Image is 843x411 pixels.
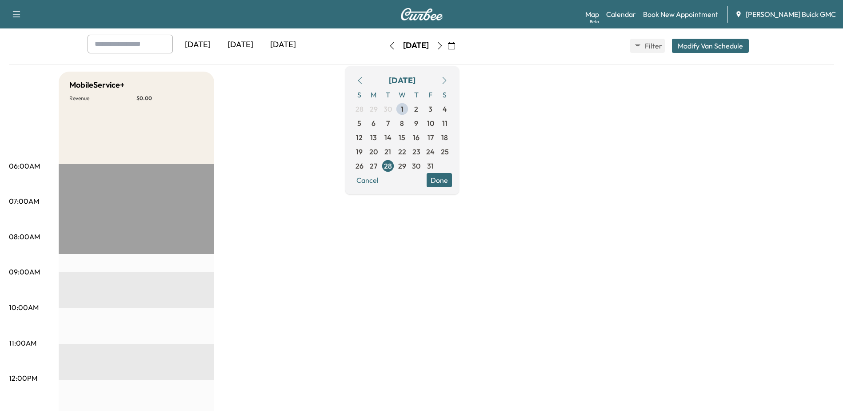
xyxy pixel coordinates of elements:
[9,266,40,277] p: 09:00AM
[399,132,405,143] span: 15
[9,231,40,242] p: 08:00AM
[590,18,599,25] div: Beta
[69,95,136,102] p: Revenue
[386,118,390,129] span: 7
[352,173,383,187] button: Cancel
[423,88,438,102] span: F
[389,74,416,87] div: [DATE]
[441,146,449,157] span: 25
[413,132,420,143] span: 16
[442,118,447,129] span: 11
[9,338,36,348] p: 11:00AM
[630,39,665,53] button: Filter
[412,161,420,171] span: 30
[427,173,452,187] button: Done
[219,35,262,55] div: [DATE]
[414,118,418,129] span: 9
[370,161,377,171] span: 27
[9,302,39,313] p: 10:00AM
[356,161,364,171] span: 26
[672,39,749,53] button: Modify Van Schedule
[384,146,391,157] span: 21
[352,88,367,102] span: S
[645,40,661,51] span: Filter
[384,161,392,171] span: 28
[403,40,429,51] div: [DATE]
[398,161,406,171] span: 29
[369,146,378,157] span: 20
[428,104,432,114] span: 3
[412,146,420,157] span: 23
[9,196,39,206] p: 07:00AM
[585,9,599,20] a: MapBeta
[367,88,381,102] span: M
[356,104,364,114] span: 28
[427,132,434,143] span: 17
[262,35,304,55] div: [DATE]
[357,118,361,129] span: 5
[643,9,718,20] a: Book New Appointment
[356,146,363,157] span: 19
[606,9,636,20] a: Calendar
[370,104,378,114] span: 29
[441,132,448,143] span: 18
[69,79,124,91] h5: MobileService+
[409,88,423,102] span: T
[443,104,447,114] span: 4
[381,88,395,102] span: T
[176,35,219,55] div: [DATE]
[136,95,204,102] p: $ 0.00
[384,104,392,114] span: 30
[414,104,418,114] span: 2
[384,132,392,143] span: 14
[398,146,406,157] span: 22
[427,161,434,171] span: 31
[400,8,443,20] img: Curbee Logo
[370,132,377,143] span: 13
[438,88,452,102] span: S
[395,88,409,102] span: W
[372,118,376,129] span: 6
[400,118,404,129] span: 8
[401,104,404,114] span: 1
[9,161,40,171] p: 06:00AM
[9,373,37,383] p: 12:00PM
[427,118,434,129] span: 10
[426,146,435,157] span: 24
[746,9,836,20] span: [PERSON_NAME] Buick GMC
[356,132,363,143] span: 12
